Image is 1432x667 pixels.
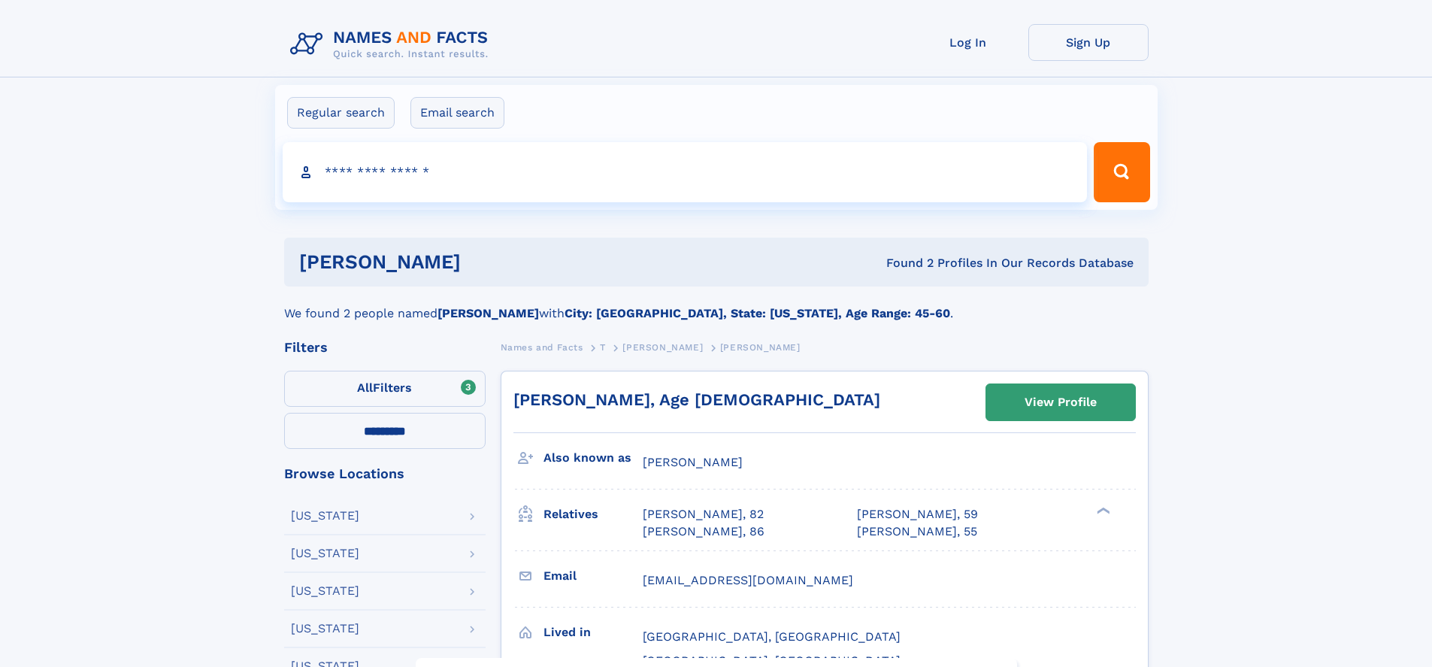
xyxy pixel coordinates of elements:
h3: Lived in [543,620,643,645]
span: [EMAIL_ADDRESS][DOMAIN_NAME] [643,573,853,587]
h3: Relatives [543,502,643,527]
span: All [357,380,373,395]
span: [PERSON_NAME] [643,455,743,469]
a: Log In [908,24,1028,61]
a: View Profile [986,384,1135,420]
div: View Profile [1025,385,1097,420]
div: Found 2 Profiles In Our Records Database [674,255,1134,271]
button: Search Button [1094,142,1149,202]
a: [PERSON_NAME], Age [DEMOGRAPHIC_DATA] [513,390,880,409]
b: [PERSON_NAME] [437,306,539,320]
img: Logo Names and Facts [284,24,501,65]
a: [PERSON_NAME], 59 [857,506,978,523]
label: Email search [410,97,504,129]
a: Sign Up [1028,24,1149,61]
div: [US_STATE] [291,510,359,522]
span: [GEOGRAPHIC_DATA], [GEOGRAPHIC_DATA] [643,629,901,644]
label: Filters [284,371,486,407]
h1: [PERSON_NAME] [299,253,674,271]
a: [PERSON_NAME], 86 [643,523,764,540]
div: We found 2 people named with . [284,287,1149,323]
label: Regular search [287,97,395,129]
div: [US_STATE] [291,547,359,559]
a: T [600,338,606,356]
h3: Also known as [543,445,643,471]
h3: Email [543,563,643,589]
div: Browse Locations [284,467,486,481]
input: search input [283,142,1088,202]
a: Names and Facts [501,338,583,356]
b: City: [GEOGRAPHIC_DATA], State: [US_STATE], Age Range: 45-60 [565,306,950,320]
div: [US_STATE] [291,623,359,635]
div: ❯ [1093,506,1111,516]
a: [PERSON_NAME], 82 [643,506,764,523]
div: [US_STATE] [291,585,359,597]
a: [PERSON_NAME] [622,338,703,356]
span: [PERSON_NAME] [622,342,703,353]
span: T [600,342,606,353]
span: [PERSON_NAME] [720,342,801,353]
div: Filters [284,341,486,354]
a: [PERSON_NAME], 55 [857,523,977,540]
